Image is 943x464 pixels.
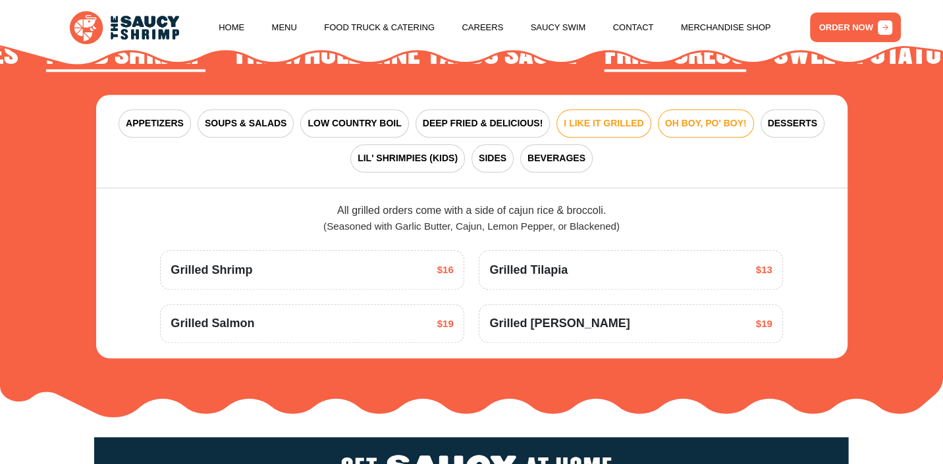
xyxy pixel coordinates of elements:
[160,203,782,234] div: All grilled orders come with a side of cajun rice & broccoli.
[423,116,543,130] span: DEEP FRIED & DELICIOUS!
[70,11,179,44] img: logo
[119,109,191,138] button: APPETIZERS
[46,40,205,71] h2: Fried Shrimp
[489,315,630,332] span: Grilled [PERSON_NAME]
[756,317,772,332] span: $19
[756,263,772,278] span: $13
[205,116,286,130] span: SOUPS & SALADS
[219,3,244,53] a: Home
[437,317,454,332] span: $19
[308,116,401,130] span: LOW COUNTRY BOIL
[232,40,577,71] h2: The Whole Nine Yards Sauce
[613,3,654,53] a: Contact
[198,109,294,138] button: SOUPS & SALADS
[416,109,551,138] button: DEEP FRIED & DELICIOUS!
[471,144,514,172] button: SIDES
[171,261,252,279] span: Grilled Shrimp
[300,109,408,138] button: LOW COUNTRY BOIL
[605,40,747,71] h2: Fried Oreos
[350,144,465,172] button: LIL' SHRIMPIES (KIDS)
[556,109,651,138] button: I LIKE IT GRILLED
[810,13,901,42] a: ORDER NOW
[323,220,620,232] span: (Seasoned with Garlic Butter, Cajun, Lemon Pepper, or Blackened)
[658,109,754,138] button: OH BOY, PO' BOY!
[768,116,817,130] span: DESSERTS
[171,315,254,332] span: Grilled Salmon
[527,151,585,165] span: BEVERAGES
[358,151,458,165] span: LIL' SHRIMPIES (KIDS)
[489,261,568,279] span: Grilled Tilapia
[665,116,747,130] span: OH BOY, PO' BOY!
[564,116,643,130] span: I LIKE IT GRILLED
[126,116,184,130] span: APPETIZERS
[681,3,771,53] a: Merchandise Shop
[437,263,454,278] span: $16
[462,3,503,53] a: Careers
[761,109,824,138] button: DESSERTS
[272,3,297,53] a: Menu
[531,3,586,53] a: Saucy Swim
[324,3,435,53] a: Food Truck & Catering
[479,151,506,165] span: SIDES
[520,144,593,172] button: BEVERAGES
